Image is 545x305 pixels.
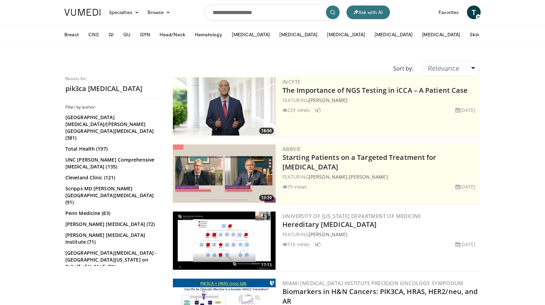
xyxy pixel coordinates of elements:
a: AbbVie [282,145,301,152]
img: 6ca01499-7cce-452c-88aa-23c3ba7ab00f.png.300x170_q85_crop-smart_upscale.png [173,144,276,203]
a: [PERSON_NAME] [309,231,347,238]
a: [GEOGRAPHIC_DATA][MEDICAL_DATA] - [GEOGRAPHIC_DATA][US_STATE] on Behalf of VuMedi (71) [65,250,160,270]
a: The Importance of NGS Testing in iCCA – A Patient Case [282,86,468,95]
a: Scripps MD [PERSON_NAME][GEOGRAPHIC_DATA][MEDICAL_DATA] (91) [65,185,160,206]
img: 6827cc40-db74-4ebb-97c5-13e529cfd6fb.png.300x170_q85_crop-smart_upscale.png [173,77,276,136]
div: Sort by: [388,61,418,76]
a: Cleveland Clinic (121) [65,174,160,181]
a: [PERSON_NAME] [349,174,388,180]
div: FEATURING [282,231,478,238]
a: University of [US_STATE] Department of Medicine [282,213,421,219]
a: 18:56 [173,77,276,136]
a: Penn Medicine (83) [65,210,160,217]
a: Hereditary [MEDICAL_DATA] [282,220,377,229]
p: Results for: [65,76,161,81]
a: T [467,5,481,19]
a: 13:20 [173,144,276,203]
a: [PERSON_NAME] [MEDICAL_DATA] Institute (71) [65,232,160,245]
li: 316 views [282,241,310,248]
a: UNC [PERSON_NAME] Comprehensive [MEDICAL_DATA] (135) [65,156,160,170]
span: Relevance [428,64,459,73]
a: Miami [MEDICAL_DATA] Institute Precision Oncology Symposium [282,280,464,287]
button: [MEDICAL_DATA] [228,28,274,41]
li: 3 [314,241,321,248]
button: Head/Neck [155,28,189,41]
a: Specialties [105,5,143,19]
button: [MEDICAL_DATA] [418,28,464,41]
button: [MEDICAL_DATA] [370,28,417,41]
div: FEATURING [282,97,478,104]
li: 1 [314,106,321,114]
a: Starting Patients on a Targeted Treatment for [MEDICAL_DATA] [282,153,436,171]
a: Total Health (197) [65,145,160,152]
a: 17:13 [173,212,276,270]
a: [GEOGRAPHIC_DATA][MEDICAL_DATA]/[PERSON_NAME][GEOGRAPHIC_DATA][MEDICAL_DATA] (381) [65,114,160,141]
a: [PERSON_NAME] [309,174,347,180]
button: Breast [60,28,83,41]
a: [PERSON_NAME] [MEDICAL_DATA] (72) [65,221,160,228]
button: CNS [84,28,103,41]
li: 229 views [282,106,310,114]
li: 79 views [282,183,307,190]
button: Skin [466,28,483,41]
img: 55ace84a-b72b-45b8-8e47-cb8e960ade42.300x170_q85_crop-smart_upscale.jpg [173,212,276,270]
button: [MEDICAL_DATA] [275,28,321,41]
button: [MEDICAL_DATA] [323,28,369,41]
input: Search topics, interventions [204,4,341,21]
div: FEATURING , [282,173,478,180]
img: VuMedi Logo [64,9,101,16]
button: Ask with AI [346,5,390,19]
h3: Filter by author: [65,104,161,110]
a: Browse [143,5,175,19]
span: 17:13 [259,262,274,268]
span: 13:20 [259,195,274,201]
li: [DATE] [455,183,476,190]
button: Hematology [191,28,227,41]
a: [PERSON_NAME] [309,97,347,103]
button: GYN [136,28,154,41]
a: Favorites [434,5,463,19]
a: Relevance [423,61,480,76]
li: [DATE] [455,241,476,248]
button: GI [104,28,118,41]
span: 18:56 [259,128,274,134]
button: GU [119,28,135,41]
a: Incyte [282,78,300,85]
h2: pik3ca [MEDICAL_DATA] [65,84,161,93]
li: [DATE] [455,106,476,114]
